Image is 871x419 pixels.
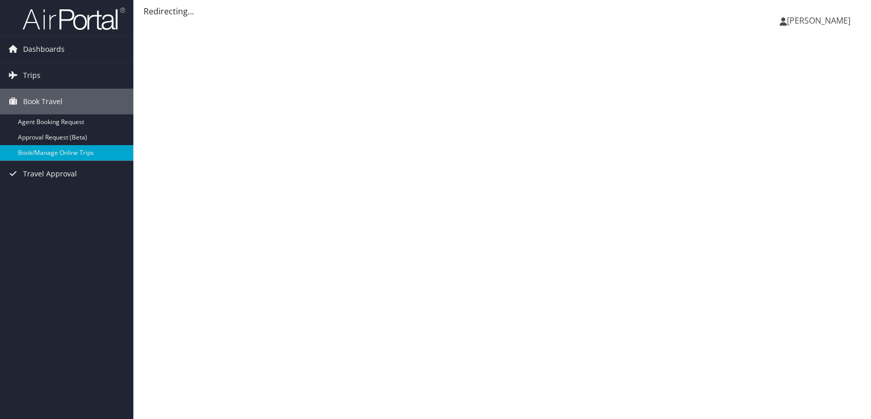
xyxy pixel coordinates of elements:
img: airportal-logo.png [23,7,125,31]
span: Trips [23,63,41,88]
span: Dashboards [23,36,65,62]
span: [PERSON_NAME] [787,15,850,26]
span: Book Travel [23,89,63,114]
div: Redirecting... [144,5,861,17]
span: Travel Approval [23,161,77,187]
a: [PERSON_NAME] [780,5,861,36]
